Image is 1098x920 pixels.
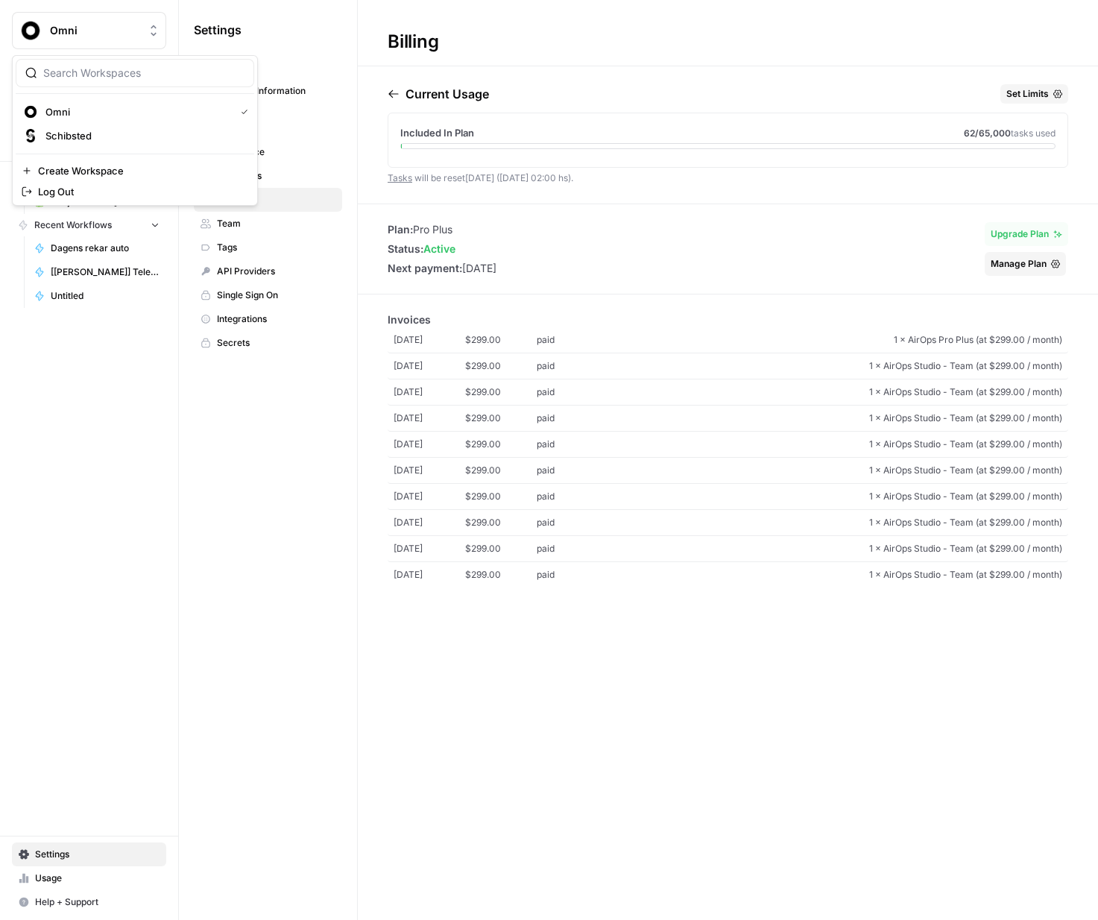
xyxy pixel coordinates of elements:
div: Workspace: Omni [12,55,258,206]
li: Pro Plus [388,222,496,237]
span: 1 × AirOps Studio - Team (at $299.00 / month) [608,464,1062,477]
button: Manage Plan [985,252,1066,276]
span: [DATE] [394,464,465,477]
span: paid [537,568,608,582]
a: Single Sign On [194,283,342,307]
span: $299.00 [465,464,537,477]
span: 1 × AirOps Studio - Team (at $299.00 / month) [608,490,1062,503]
a: [DATE]$299.00paid1 × AirOps Studio - Team (at $299.00 / month) [388,353,1068,379]
span: tasks used [1011,127,1056,139]
span: Manage Plan [991,257,1047,271]
a: [DATE]$299.00paid1 × AirOps Studio - Team (at $299.00 / month) [388,406,1068,432]
span: Billing [217,193,335,207]
span: [DATE] [394,359,465,373]
span: Set Limits [1006,87,1049,101]
a: Log Out [16,181,254,202]
a: Usage [12,866,166,890]
a: Tags [194,236,342,259]
a: Billing [194,188,342,212]
a: [DATE]$299.00paid1 × AirOps Studio - Team (at $299.00 / month) [388,379,1068,406]
span: [DATE] [394,385,465,399]
span: Usage [35,872,160,885]
span: $299.00 [465,412,537,425]
span: Next payment: [388,262,462,274]
img: Omni Logo [22,103,40,121]
span: paid [537,542,608,555]
a: Dagens rekar auto [28,236,166,260]
span: Help + Support [35,895,160,909]
span: Recent Workflows [34,218,112,232]
span: [DATE] [394,438,465,451]
span: Dagens rekar auto [51,242,160,255]
img: Omni Logo [17,17,44,44]
span: $299.00 [465,438,537,451]
span: paid [537,438,608,451]
a: [DATE]$299.00paid1 × AirOps Studio - Team (at $299.00 / month) [388,536,1068,562]
button: Help + Support [12,890,166,914]
span: 1 × AirOps Studio - Team (at $299.00 / month) [608,568,1062,582]
span: Single Sign On [217,289,335,302]
span: $299.00 [465,359,537,373]
span: Log Out [38,184,242,199]
span: Untitled [51,289,160,303]
span: $299.00 [465,542,537,555]
span: 1 × AirOps Pro Plus (at $299.00 / month) [608,333,1062,347]
a: [DATE]$299.00paid1 × AirOps Studio - Team (at $299.00 / month) [388,510,1068,536]
span: Upgrade Plan [991,227,1049,241]
span: Tags [217,241,335,254]
a: [DATE]$299.00paid1 × AirOps Studio - Team (at $299.00 / month) [388,432,1068,458]
span: paid [537,516,608,529]
span: Create Workspace [38,163,242,178]
span: Secrets [217,336,335,350]
input: Search Workspaces [43,66,244,81]
a: [DATE]$299.00paid1 × AirOps Pro Plus (at $299.00 / month) [388,327,1068,353]
a: [[PERSON_NAME]] Telegramtvätten [28,260,166,284]
a: Databases [194,164,342,188]
span: Status: [388,242,423,255]
span: Plan: [388,223,413,236]
span: $299.00 [465,333,537,347]
img: Schibsted Logo [22,127,40,145]
span: $299.00 [465,568,537,582]
span: Workspace [217,145,335,159]
span: 62 /65,000 [964,127,1011,139]
span: Settings [35,848,160,861]
a: Team [194,212,342,236]
span: paid [537,359,608,373]
span: Omni [45,104,229,119]
span: Databases [217,169,335,183]
a: [DATE]$299.00paid1 × AirOps Studio - Team (at $299.00 / month) [388,484,1068,510]
span: [DATE] [394,490,465,503]
span: paid [537,490,608,503]
a: Settings [12,842,166,866]
span: Integrations [217,312,335,326]
a: [DATE]$299.00paid1 × AirOps Studio - Team (at $299.00 / month) [388,458,1068,484]
a: Integrations [194,307,342,331]
span: [DATE] [394,333,465,347]
span: active [423,242,455,255]
span: 1 × AirOps Studio - Team (at $299.00 / month) [608,516,1062,529]
span: 1 × AirOps Studio - Team (at $299.00 / month) [608,542,1062,555]
span: 1 × AirOps Studio - Team (at $299.00 / month) [608,385,1062,399]
span: Omni [50,23,140,38]
span: [[PERSON_NAME]] Telegramtvätten [51,265,160,279]
span: [DATE] [394,542,465,555]
li: [DATE] [388,261,496,276]
span: 1 × AirOps Studio - Team (at $299.00 / month) [608,359,1062,373]
a: Secrets [194,331,342,355]
span: Schibsted [45,128,242,143]
a: Create Workspace [16,160,254,181]
span: paid [537,385,608,399]
span: [DATE] [394,412,465,425]
a: Tasks [388,172,412,183]
a: Untitled [28,284,166,308]
span: API Providers [217,265,335,278]
button: Workspace: Omni [12,12,166,49]
span: 1 × AirOps Studio - Team (at $299.00 / month) [608,412,1062,425]
span: Included In Plan [400,125,474,140]
p: Invoices [388,312,1068,327]
a: Workspace [194,140,342,164]
span: [DATE] [394,568,465,582]
span: $299.00 [465,385,537,399]
button: Set Limits [1000,84,1068,104]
